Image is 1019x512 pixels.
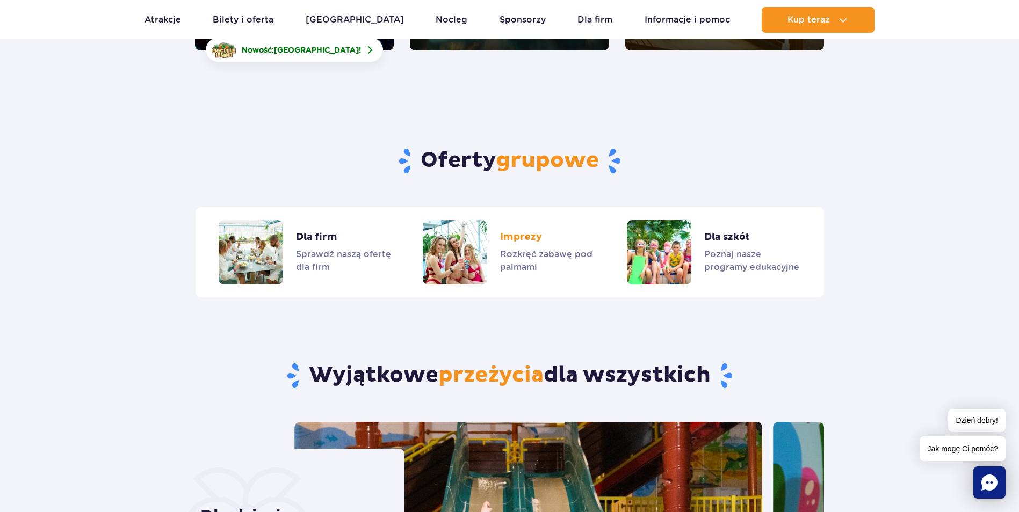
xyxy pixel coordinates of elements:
[213,7,273,33] a: Bilety i oferta
[948,409,1006,432] span: Dzień dobry!
[144,7,181,33] a: Atrakcje
[306,7,404,33] a: [GEOGRAPHIC_DATA]
[627,220,800,284] a: Dla szkół
[762,7,875,33] button: Kup teraz
[242,45,361,55] span: Nowość: !
[423,220,596,284] a: Imprezy
[645,7,730,33] a: Informacje i pomoc
[274,46,359,54] span: [GEOGRAPHIC_DATA]
[500,7,546,33] a: Sponsorzy
[206,38,383,62] a: Nowość:[GEOGRAPHIC_DATA]!
[219,220,392,284] a: Dla firm
[787,15,830,25] span: Kup teraz
[195,362,824,390] h3: Wyjątkowe dla wszystkich
[438,362,544,389] span: przeżycia
[577,7,612,33] a: Dla firm
[920,436,1006,461] span: Jak mogę Ci pomóc?
[8,147,1011,175] h2: Oferty
[973,466,1006,499] div: Chat
[496,147,599,174] span: grupowe
[436,7,467,33] a: Nocleg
